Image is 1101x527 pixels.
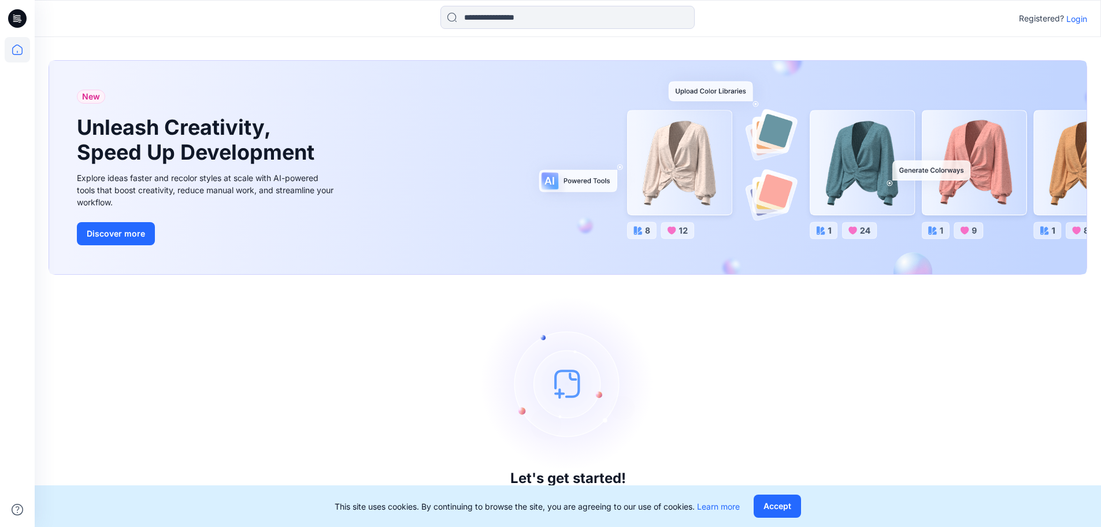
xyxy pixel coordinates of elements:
span: New [82,90,100,104]
div: Explore ideas faster and recolor styles at scale with AI-powered tools that boost creativity, red... [77,172,337,208]
img: empty-state-image.svg [481,297,655,470]
a: Learn more [697,502,740,511]
h3: Let's get started! [510,470,626,487]
button: Accept [754,495,801,518]
p: This site uses cookies. By continuing to browse the site, you are agreeing to our use of cookies. [335,500,740,513]
h1: Unleash Creativity, Speed Up Development [77,115,320,165]
a: Discover more [77,222,337,245]
p: Registered? [1019,12,1064,25]
button: Discover more [77,222,155,245]
p: Login [1066,13,1087,25]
